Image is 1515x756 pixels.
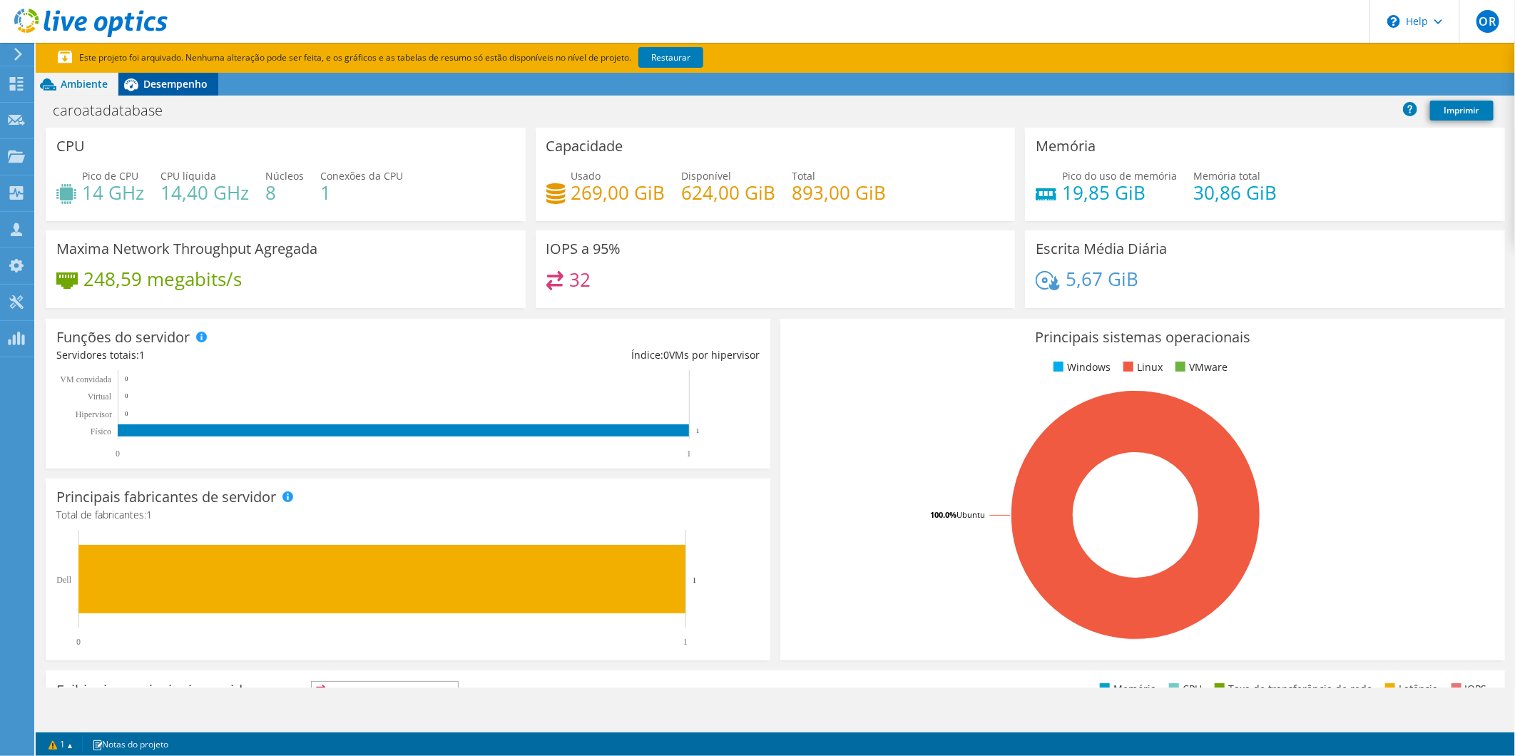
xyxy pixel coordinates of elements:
h4: 32 [569,272,591,287]
span: Total [792,169,816,183]
span: Memória total [1193,169,1260,183]
text: 1 [683,637,688,647]
span: Disponível [682,169,732,183]
text: 0 [125,410,128,417]
h4: 14 GHz [82,185,144,200]
h1: caroatadatabase [46,103,185,118]
span: Pico de CPU [82,169,138,183]
span: 1 [146,508,152,521]
h4: 269,00 GiB [571,185,665,200]
tspan: Ubuntu [957,509,985,520]
li: Memória [1096,681,1156,697]
span: OR [1476,10,1499,33]
h4: Total de fabricantes: [56,507,760,523]
h4: 14,40 GHz [160,185,249,200]
h3: CPU [56,138,85,154]
li: Taxa de transferência de rede [1211,681,1372,697]
span: IOPS [312,682,458,699]
text: VM convidada [60,374,111,384]
h4: 624,00 GiB [682,185,776,200]
a: 1 [39,735,83,753]
text: 0 [116,449,120,459]
h4: 248,59 megabits/s [83,271,242,287]
span: Usado [571,169,601,183]
span: Ambiente [61,77,108,91]
div: Servidores totais: [56,347,408,363]
h4: 893,00 GiB [792,185,887,200]
text: 1 [696,427,700,434]
text: Hipervisor [76,409,112,419]
li: VMware [1172,359,1228,375]
a: Notas do projeto [82,735,178,753]
p: Este projeto foi arquivado. Nenhuma alteração pode ser feita, e os gráficos e as tabelas de resum... [58,50,757,66]
span: Desempenho [143,77,208,91]
h3: Escrita Média Diária [1036,241,1167,257]
a: Imprimir [1430,101,1494,121]
h4: 30,86 GiB [1193,185,1277,200]
li: CPU [1165,681,1202,697]
span: Pico do uso de memória [1062,169,1177,183]
h3: IOPS a 95% [546,241,621,257]
li: Linux [1120,359,1163,375]
li: IOPS [1448,681,1487,697]
h3: Funções do servidor [56,330,190,345]
text: 1 [687,449,691,459]
tspan: 100.0% [930,509,957,520]
h4: 5,67 GiB [1066,271,1138,287]
h4: 19,85 GiB [1062,185,1177,200]
h3: Principais sistemas operacionais [791,330,1494,345]
div: Índice: VMs por hipervisor [408,347,760,363]
h3: Principais fabricantes de servidor [56,489,276,505]
text: 0 [76,637,81,647]
h3: Memória [1036,138,1096,154]
text: Dell [56,575,71,585]
text: Virtual [88,392,112,402]
a: Restaurar [638,47,703,68]
h4: 1 [320,185,403,200]
svg: \n [1387,15,1400,28]
h3: Capacidade [546,138,623,154]
span: Conexões da CPU [320,169,403,183]
text: 1 [693,576,697,584]
li: Latência [1382,681,1439,697]
span: CPU líquida [160,169,216,183]
li: Windows [1050,359,1111,375]
text: 0 [125,375,128,382]
h4: 8 [265,185,304,200]
h3: Maxima Network Throughput Agregada [56,241,317,257]
span: 0 [663,348,669,362]
tspan: Físico [91,426,111,436]
text: 0 [125,392,128,399]
span: Núcleos [265,169,304,183]
span: 1 [139,348,145,362]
